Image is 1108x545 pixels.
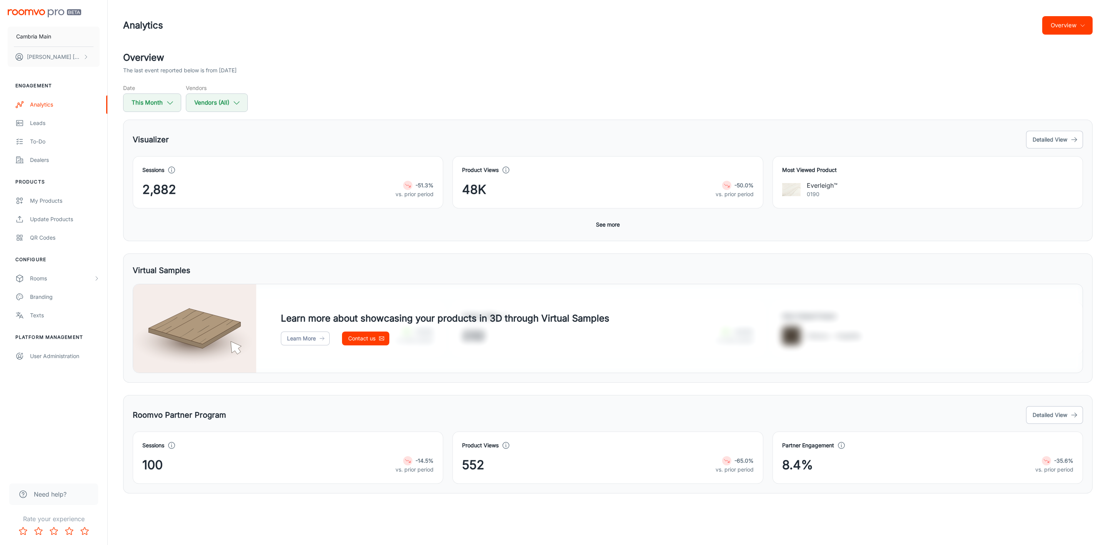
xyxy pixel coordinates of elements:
[30,137,100,146] div: To-do
[123,66,237,75] p: The last event reported below is from [DATE]
[462,180,486,199] span: 48K
[123,18,163,32] h1: Analytics
[8,9,81,17] img: Roomvo PRO Beta
[30,233,100,242] div: QR Codes
[30,119,100,127] div: Leads
[30,311,100,320] div: Texts
[593,218,623,232] button: See more
[1026,131,1083,148] button: Detailed View
[281,332,330,345] a: Learn More
[123,51,1093,65] h2: Overview
[186,93,248,112] button: Vendors (All)
[133,409,226,421] h5: Roomvo Partner Program
[30,197,100,205] div: My Products
[133,134,169,145] h5: Visualizer
[27,53,81,61] p: [PERSON_NAME] [PERSON_NAME]
[123,84,181,92] h5: Date
[782,166,1073,174] h4: Most Viewed Product
[30,274,93,283] div: Rooms
[186,84,248,92] h5: Vendors
[807,190,838,198] p: 0190
[31,523,46,539] button: Rate 2 star
[142,456,163,474] span: 100
[395,190,434,198] p: vs. prior period
[34,490,67,499] span: Need help?
[782,180,801,199] img: Everleigh™
[734,457,754,464] strong: -65.0%
[30,156,100,164] div: Dealers
[142,441,164,450] h4: Sessions
[62,523,77,539] button: Rate 4 star
[46,523,62,539] button: Rate 3 star
[415,457,434,464] strong: -14.5%
[133,265,190,276] h5: Virtual Samples
[6,514,101,523] p: Rate your experience
[1042,16,1093,35] button: Overview
[342,332,389,345] a: Contact us
[716,465,754,474] p: vs. prior period
[8,47,100,67] button: [PERSON_NAME] [PERSON_NAME]
[8,27,100,47] button: Cambria Main
[123,93,181,112] button: This Month
[782,456,813,474] span: 8.4%
[462,166,499,174] h4: Product Views
[716,190,754,198] p: vs. prior period
[807,181,838,190] p: Everleigh™
[734,182,754,188] strong: -50.0%
[30,352,100,360] div: User Administration
[30,215,100,223] div: Update Products
[1035,465,1073,474] p: vs. prior period
[462,456,484,474] span: 552
[30,100,100,109] div: Analytics
[395,465,434,474] p: vs. prior period
[30,293,100,301] div: Branding
[16,32,51,41] p: Cambria Main
[77,523,92,539] button: Rate 5 star
[142,166,164,174] h4: Sessions
[281,312,609,325] h4: Learn more about showcasing your products in 3D through Virtual Samples
[782,441,834,450] h4: Partner Engagement
[1054,457,1073,464] strong: -35.6%
[142,180,176,199] span: 2,882
[415,182,434,188] strong: -51.3%
[462,441,499,450] h4: Product Views
[15,523,31,539] button: Rate 1 star
[1026,406,1083,424] button: Detailed View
